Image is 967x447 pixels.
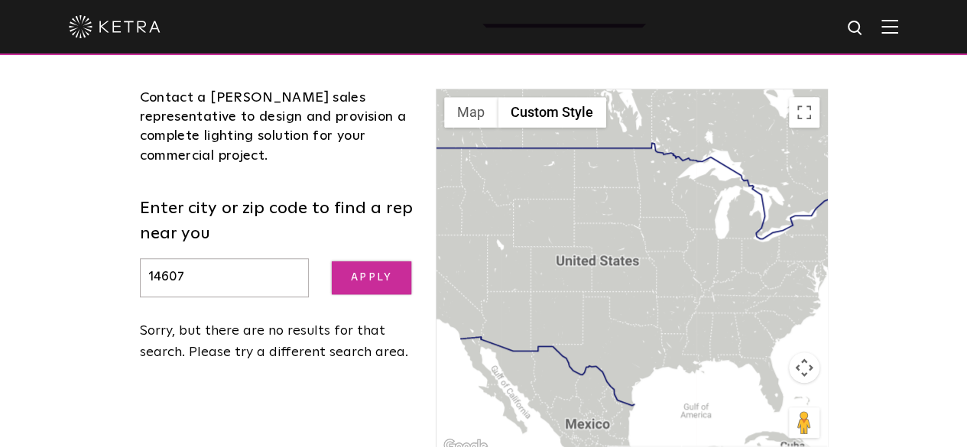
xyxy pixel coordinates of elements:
[444,97,498,128] button: Show street map
[846,19,865,38] img: search icon
[140,89,414,166] div: Contact a [PERSON_NAME] sales representative to design and provision a complete lighting solution...
[789,97,819,128] button: Toggle fullscreen view
[498,97,606,128] button: Custom Style
[140,258,310,297] input: Enter city or zip code
[789,407,819,438] button: Drag Pegman onto the map to open Street View
[140,196,414,247] label: Enter city or zip code to find a rep near you
[881,19,898,34] img: Hamburger%20Nav.svg
[332,261,411,294] input: Apply
[789,352,819,383] button: Map camera controls
[69,15,161,38] img: ketra-logo-2019-white
[140,320,414,364] div: Sorry, but there are no results for that search. Please try a different search area.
